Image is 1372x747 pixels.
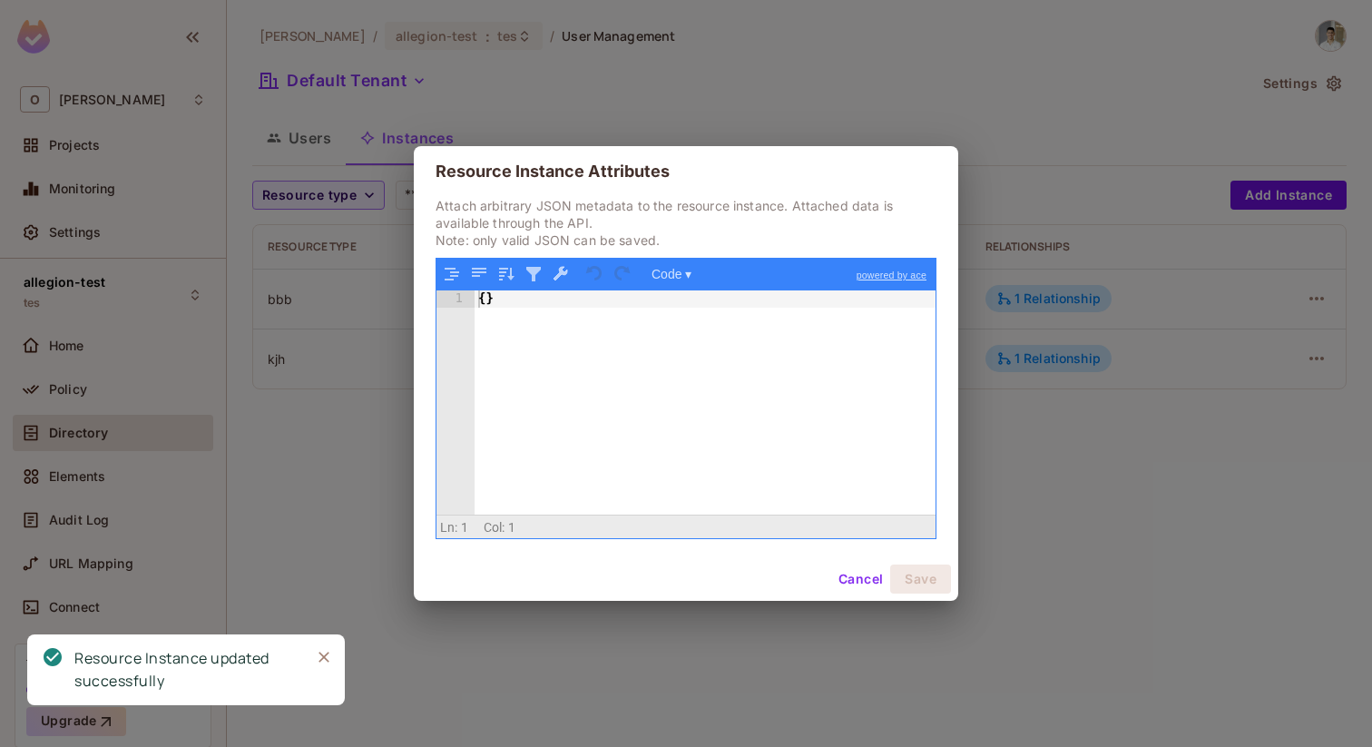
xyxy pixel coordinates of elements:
[890,565,951,594] button: Save
[467,262,491,286] button: Compact JSON data, remove all whitespaces (Ctrl+Shift+I)
[310,644,338,671] button: Close
[440,520,457,535] span: Ln:
[484,520,505,535] span: Col:
[436,290,475,308] div: 1
[461,520,468,535] span: 1
[74,647,296,693] div: Resource Instance updated successfully
[436,197,936,249] p: Attach arbitrary JSON metadata to the resource instance. Attached data is available through the A...
[848,259,936,291] a: powered by ace
[583,262,607,286] button: Undo last action (Ctrl+Z)
[831,565,890,594] button: Cancel
[414,146,958,197] h2: Resource Instance Attributes
[549,262,573,286] button: Repair JSON: fix quotes and escape characters, remove comments and JSONP notation, turn JavaScrip...
[495,262,518,286] button: Sort contents
[508,520,515,535] span: 1
[611,262,634,286] button: Redo (Ctrl+Shift+Z)
[440,262,464,286] button: Format JSON data, with proper indentation and line feeds (Ctrl+I)
[522,262,545,286] button: Filter, sort, or transform contents
[645,262,698,286] button: Code ▾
